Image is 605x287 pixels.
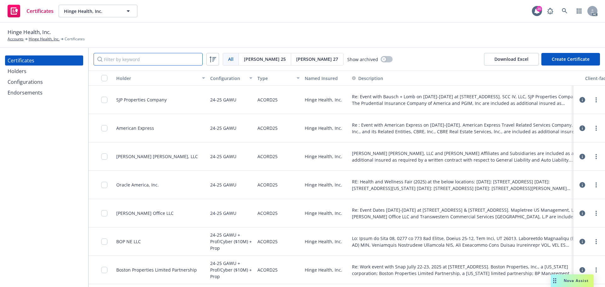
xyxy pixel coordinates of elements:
[592,96,600,104] a: more
[5,55,83,66] a: Certificates
[544,5,556,17] a: Report a Bug
[257,203,278,223] div: ACORD25
[5,88,83,98] a: Endorsements
[8,88,43,98] div: Endorsements
[257,89,278,110] div: ACORD25
[592,124,600,132] a: more
[592,238,600,245] a: more
[210,118,236,138] div: 24-25 GAWU
[255,71,302,86] button: Type
[8,36,24,42] a: Accounts
[257,146,278,167] div: ACORD25
[302,142,349,171] div: Hinge Health, Inc.
[116,96,167,103] div: SJP Properties Company
[210,146,236,167] div: 24-25 GAWU
[116,75,198,82] div: Holder
[302,171,349,199] div: Hinge Health, Inc.
[244,56,286,62] span: [PERSON_NAME] 25
[592,210,600,217] a: more
[65,36,85,42] span: Certificates
[116,125,154,131] div: American Express
[551,274,559,287] div: Drag to move
[210,231,252,252] div: 24-25 GAWU + Prof/Cyber ($10M) + Prop
[257,260,278,280] div: ACORD25
[302,86,349,114] div: Hinge Health, Inc.
[59,5,137,17] button: Hinge Health, Inc.
[101,182,107,188] input: Toggle Row Selected
[305,75,347,82] div: Named Insured
[558,5,571,17] a: Search
[352,150,580,163] button: [PERSON_NAME] [PERSON_NAME], LLC and [PERSON_NAME] Affiliates and Subsidiaries are included as an...
[592,181,600,189] a: more
[101,238,107,245] input: Toggle Row Selected
[302,71,349,86] button: Named Insured
[228,56,233,62] span: All
[5,2,56,20] a: Certificates
[5,66,83,76] a: Holders
[64,8,118,14] span: Hinge Health, Inc.
[302,114,349,142] div: Hinge Health, Inc.
[352,122,580,135] button: Re : Event with American Express on [DATE]-[DATE]. American Express Travel Related Services Compa...
[302,199,349,227] div: Hinge Health, Inc.
[101,210,107,216] input: Toggle Row Selected
[352,75,383,82] button: Description
[101,267,107,273] input: Toggle Row Selected
[257,75,293,82] div: Type
[8,77,43,87] div: Configurations
[573,5,585,17] a: Switch app
[114,71,208,86] button: Holder
[352,207,580,220] button: Re: Event Dates [DATE]-[DATE] at [STREET_ADDRESS] & [STREET_ADDRESS]. Mapletree US Management, LL...
[116,181,159,188] div: Oracle America, Inc.
[116,210,174,216] div: [PERSON_NAME] Office LLC
[210,260,252,280] div: 24-25 GAWU + Prof/Cyber ($10M) + Prop
[352,235,580,248] button: Lo: Ipsum do Sita 08, 0277 co 773 8ad Elitse, Doeius 25-12, Tem Inci, UT 26013. Laboreetdo Magnaa...
[101,153,107,160] input: Toggle Row Selected
[8,28,51,36] span: Hinge Health, Inc.
[210,175,236,195] div: 24-25 GAWU
[564,278,589,283] span: Nova Assist
[592,266,600,274] a: more
[257,118,278,138] div: ACORD25
[484,53,539,66] button: Download Excel
[352,93,580,106] button: Re: Event with Bausch + Lomb on [DATE]-[DATE] at [STREET_ADDRESS]. SCC IV, LLC, SJP Properties Co...
[210,203,236,223] div: 24-25 GAWU
[347,56,378,63] span: Show archived
[101,97,107,103] input: Toggle Row Selected
[8,66,26,76] div: Holders
[592,153,600,160] a: more
[116,238,141,245] div: BOP NE LLC
[8,55,34,66] div: Certificates
[210,75,245,82] div: Configuration
[116,267,197,273] div: Boston Properties Limited Partnership
[257,175,278,195] div: ACORD25
[352,263,580,277] button: Re: Work event with Snap Jully 22-23, 2025 at [STREET_ADDRESS]. Boston Properties, Inc., a [US_ST...
[541,53,600,66] button: Create Certificate
[29,36,60,42] a: Hinge Health, Inc.
[26,9,54,14] span: Certificates
[551,274,594,287] button: Nova Assist
[210,89,236,110] div: 24-25 GAWU
[94,53,203,66] input: Filter by keyword
[101,75,107,81] input: Select all
[257,231,278,252] div: ACORD25
[296,56,338,62] span: [PERSON_NAME] 27
[116,153,198,160] div: [PERSON_NAME] [PERSON_NAME], LLC
[208,71,255,86] button: Configuration
[536,6,542,12] div: 20
[302,256,349,284] div: Hinge Health, Inc.
[5,77,83,87] a: Configurations
[352,178,580,192] button: RE: Health and Wellness Fair (2025) at the below locations: [DATE]: [STREET_ADDRESS] [DATE]: [STR...
[101,125,107,131] input: Toggle Row Selected
[302,227,349,256] div: Hinge Health, Inc.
